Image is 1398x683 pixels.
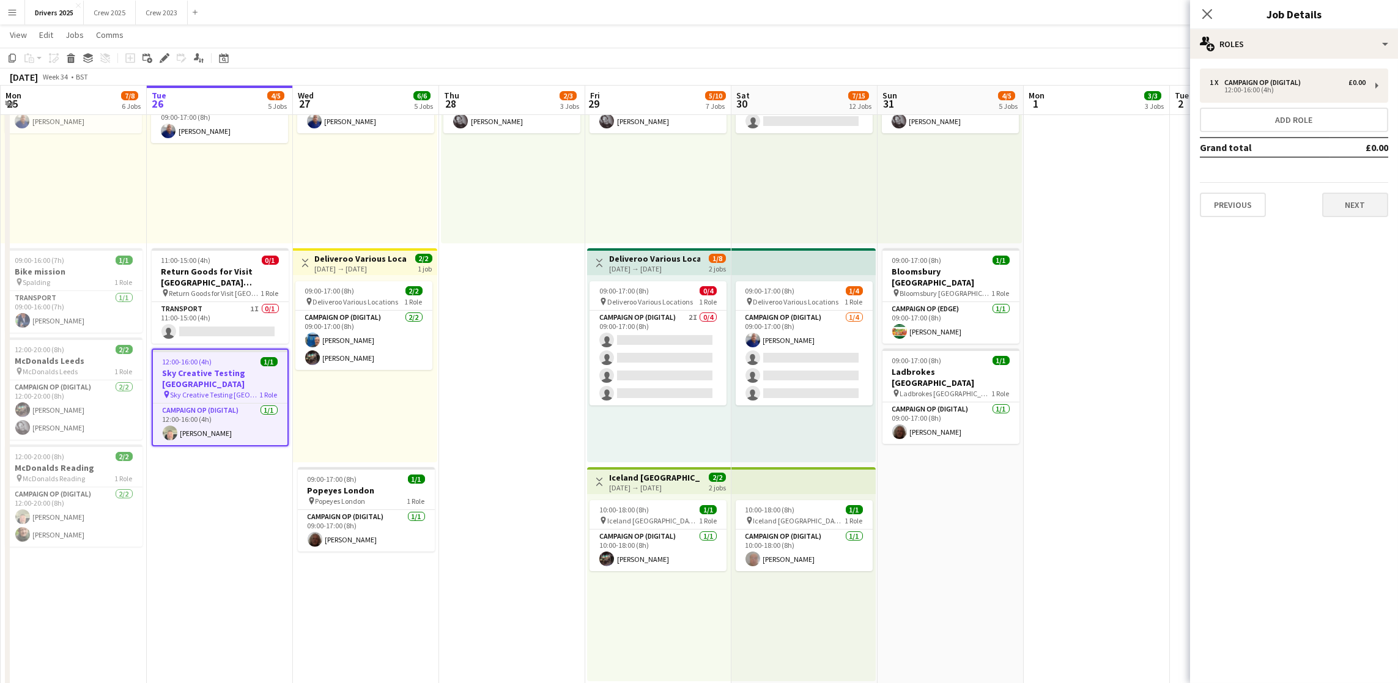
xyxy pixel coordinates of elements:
[1190,6,1398,22] h3: Job Details
[61,27,89,43] a: Jobs
[609,264,700,273] div: [DATE] → [DATE]
[6,266,142,277] h3: Bike mission
[442,97,459,111] span: 28
[699,516,717,525] span: 1 Role
[745,505,795,514] span: 10:00-18:00 (8h)
[122,102,141,111] div: 6 Jobs
[882,248,1019,344] div: 09:00-17:00 (8h)1/1Bloomsbury [GEOGRAPHIC_DATA] Bloomsbury [GEOGRAPHIC_DATA]1 RoleCampaign Op (Ed...
[296,97,314,111] span: 27
[150,97,166,111] span: 26
[1330,138,1388,157] td: £0.00
[736,281,873,405] app-job-card: 09:00-17:00 (8h)1/4 Deliveroo Various Locations1 RoleCampaign Op (Digital)1/409:00-17:00 (8h)[PER...
[6,380,142,440] app-card-role: Campaign Op (Digital)2/212:00-20:00 (8h)[PERSON_NAME][PERSON_NAME]
[116,256,133,265] span: 1/1
[705,91,726,100] span: 5/10
[152,266,289,288] h3: Return Goods for Visit [GEOGRAPHIC_DATA] [GEOGRAPHIC_DATA]
[153,367,287,389] h3: Sky Creative Testing [GEOGRAPHIC_DATA]
[1348,78,1366,87] div: £0.00
[136,1,188,24] button: Crew 2023
[590,281,727,405] div: 09:00-17:00 (8h)0/4 Deliveroo Various Locations1 RoleCampaign Op (Digital)2I0/409:00-17:00 (8h)
[609,483,700,492] div: [DATE] → [DATE]
[298,510,435,552] app-card-role: Campaign Op (Digital)1/109:00-17:00 (8h)[PERSON_NAME]
[736,90,750,101] span: Sat
[413,91,431,100] span: 6/6
[1175,90,1189,101] span: Tue
[315,253,406,264] h3: Deliveroo Various Locations
[709,482,726,492] div: 2 jobs
[6,90,21,101] span: Mon
[845,516,863,525] span: 1 Role
[91,27,128,43] a: Comms
[882,266,1019,288] h3: Bloomsbury [GEOGRAPHIC_DATA]
[316,497,366,506] span: Popeyes London
[39,29,53,40] span: Edit
[1144,91,1161,100] span: 3/3
[1224,78,1306,87] div: Campaign Op (Digital)
[882,90,897,101] span: Sun
[882,349,1019,444] app-job-card: 09:00-17:00 (8h)1/1Ladbrokes [GEOGRAPHIC_DATA] Ladbrokes [GEOGRAPHIC_DATA]1 RoleCampaign Op (Digi...
[260,390,278,399] span: 1 Role
[6,338,142,440] div: 12:00-20:00 (8h)2/2McDonalds Leeds McDonalds Leeds1 RoleCampaign Op (Digital)2/212:00-20:00 (8h)[...
[590,500,727,571] app-job-card: 10:00-18:00 (8h)1/1 Iceland [GEOGRAPHIC_DATA]1 RoleCampaign Op (Digital)1/110:00-18:00 (8h)[PERSO...
[993,356,1010,365] span: 1/1
[23,474,86,483] span: McDonalds Reading
[171,390,260,399] span: Sky Creative Testing [GEOGRAPHIC_DATA]
[590,90,600,101] span: Fri
[1173,97,1189,111] span: 2
[10,29,27,40] span: View
[736,530,873,571] app-card-role: Campaign Op (Digital)1/110:00-18:00 (8h)[PERSON_NAME]
[295,281,432,370] div: 09:00-17:00 (8h)2/2 Deliveroo Various Locations1 RoleCampaign Op (Digital)2/209:00-17:00 (8h)[PER...
[115,278,133,287] span: 1 Role
[298,485,435,496] h3: Popeyes London
[116,452,133,461] span: 2/2
[607,297,693,306] span: Deliveroo Various Locations
[998,91,1015,100] span: 4/5
[298,467,435,552] app-job-card: 09:00-17:00 (8h)1/1Popeyes London Popeyes London1 RoleCampaign Op (Digital)1/109:00-17:00 (8h)[PE...
[590,311,727,405] app-card-role: Campaign Op (Digital)2I0/409:00-17:00 (8h)
[560,102,579,111] div: 3 Jobs
[414,102,433,111] div: 5 Jobs
[25,1,84,24] button: Drivers 2025
[6,248,142,333] app-job-card: 09:00-16:00 (7h)1/1Bike mission Spalding1 RoleTransport1/109:00-16:00 (7h)[PERSON_NAME]
[900,289,992,298] span: Bloomsbury [GEOGRAPHIC_DATA]
[4,97,21,111] span: 25
[607,516,699,525] span: Iceland [GEOGRAPHIC_DATA]
[709,473,726,482] span: 2/2
[76,72,88,81] div: BST
[736,500,873,571] div: 10:00-18:00 (8h)1/1 Iceland [GEOGRAPHIC_DATA]1 RoleCampaign Op (Digital)1/110:00-18:00 (8h)[PERSO...
[152,248,289,344] div: 11:00-15:00 (4h)0/1Return Goods for Visit [GEOGRAPHIC_DATA] [GEOGRAPHIC_DATA] Return Goods for Vi...
[153,404,287,445] app-card-role: Campaign Op (Digital)1/112:00-16:00 (4h)[PERSON_NAME]
[313,297,399,306] span: Deliveroo Various Locations
[1029,90,1045,101] span: Mon
[709,263,726,273] div: 2 jobs
[161,256,211,265] span: 11:00-15:00 (4h)
[6,462,142,473] h3: McDonalds Reading
[560,91,577,100] span: 2/3
[609,472,700,483] h3: Iceland [GEOGRAPHIC_DATA]
[121,91,138,100] span: 7/8
[405,286,423,295] span: 2/2
[699,297,717,306] span: 1 Role
[444,90,459,101] span: Thu
[308,474,357,484] span: 09:00-17:00 (8h)
[408,474,425,484] span: 1/1
[6,487,142,547] app-card-role: Campaign Op (Digital)2/212:00-20:00 (8h)[PERSON_NAME][PERSON_NAME]
[5,27,32,43] a: View
[881,97,897,111] span: 31
[1322,193,1388,217] button: Next
[882,366,1019,388] h3: Ladbrokes [GEOGRAPHIC_DATA]
[734,97,750,111] span: 30
[261,357,278,366] span: 1/1
[993,256,1010,265] span: 1/1
[40,72,71,81] span: Week 34
[262,256,279,265] span: 0/1
[599,505,649,514] span: 10:00-18:00 (8h)
[65,29,84,40] span: Jobs
[609,253,700,264] h3: Deliveroo Various Locations
[706,102,725,111] div: 7 Jobs
[267,91,284,100] span: 4/5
